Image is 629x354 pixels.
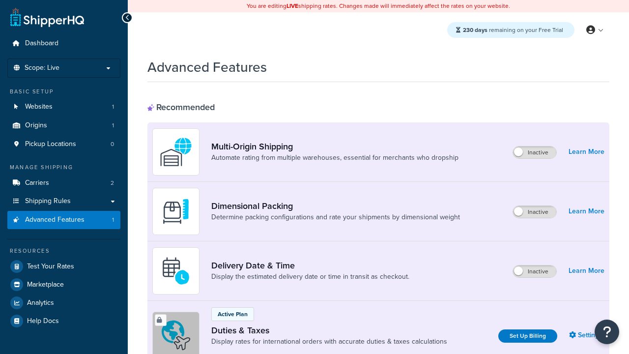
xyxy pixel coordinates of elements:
[513,265,556,277] label: Inactive
[7,294,120,312] a: Analytics
[463,26,563,34] span: remaining on your Free Trial
[569,145,604,159] a: Learn More
[147,58,267,77] h1: Advanced Features
[211,141,458,152] a: Multi-Origin Shipping
[7,312,120,330] a: Help Docs
[7,192,120,210] a: Shipping Rules
[211,153,458,163] a: Automate rating from multiple warehouses, essential for merchants who dropship
[7,247,120,255] div: Resources
[7,258,120,275] a: Test Your Rates
[25,103,53,111] span: Websites
[159,194,193,229] img: DTVBYsAAAAAASUVORK5CYII=
[7,174,120,192] a: Carriers2
[211,260,409,271] a: Delivery Date & Time
[25,179,49,187] span: Carriers
[7,34,120,53] a: Dashboard
[7,135,120,153] li: Pickup Locations
[463,26,487,34] strong: 230 days
[25,216,85,224] span: Advanced Features
[7,211,120,229] li: Advanced Features
[147,102,215,113] div: Recommended
[111,179,114,187] span: 2
[286,1,298,10] b: LIVE
[569,328,604,342] a: Settings
[498,329,557,343] a: Set Up Billing
[25,197,71,206] span: Shipping Rules
[25,64,59,72] span: Scope: Live
[25,140,76,148] span: Pickup Locations
[7,117,120,135] a: Origins1
[112,216,114,224] span: 1
[7,117,120,135] li: Origins
[25,39,58,48] span: Dashboard
[211,272,409,282] a: Display the estimated delivery date or time in transit as checkout.
[211,325,447,336] a: Duties & Taxes
[7,174,120,192] li: Carriers
[111,140,114,148] span: 0
[7,135,120,153] a: Pickup Locations0
[7,163,120,172] div: Manage Shipping
[569,264,604,278] a: Learn More
[27,299,54,307] span: Analytics
[7,211,120,229] a: Advanced Features1
[27,263,74,271] span: Test Your Rates
[7,98,120,116] li: Websites
[159,135,193,169] img: WatD5o0RtDAAAAAElFTkSuQmCC
[7,88,120,96] div: Basic Setup
[513,147,556,158] label: Inactive
[7,98,120,116] a: Websites1
[27,317,59,325] span: Help Docs
[595,320,619,344] button: Open Resource Center
[25,121,47,130] span: Origins
[112,121,114,130] span: 1
[211,212,460,222] a: Determine packing configurations and rate your shipments by dimensional weight
[27,281,64,289] span: Marketplace
[513,206,556,218] label: Inactive
[112,103,114,111] span: 1
[218,310,248,319] p: Active Plan
[211,337,447,347] a: Display rates for international orders with accurate duties & taxes calculations
[569,205,604,218] a: Learn More
[211,201,460,211] a: Dimensional Packing
[7,276,120,294] a: Marketplace
[159,254,193,288] img: gfkeb5ejjkALwAAAABJRU5ErkJggg==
